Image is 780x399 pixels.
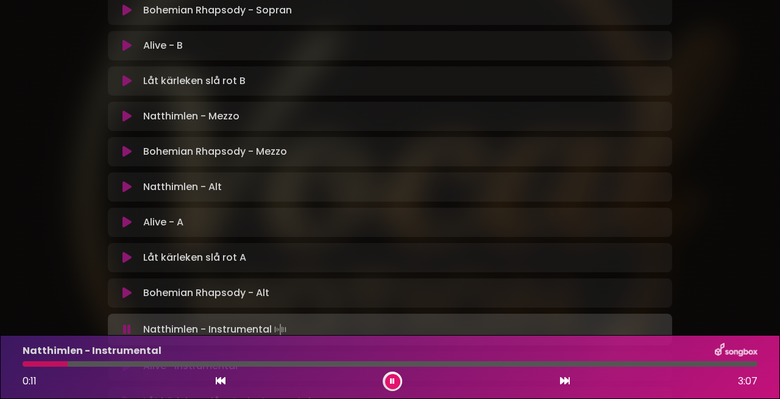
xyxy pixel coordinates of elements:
[143,3,292,18] p: Bohemian Rhapsody - Sopran
[143,144,287,159] p: Bohemian Rhapsody - Mezzo
[143,74,246,88] p: Låt kärleken slå rot B
[143,109,239,124] p: Natthimlen - Mezzo
[143,321,289,338] p: Natthimlen - Instrumental
[143,250,246,265] p: Låt kärleken slå rot A
[143,215,183,230] p: Alive - A
[715,343,757,359] img: songbox-logo-white.png
[272,321,289,338] img: waveform4.gif
[143,180,222,194] p: Natthimlen - Alt
[738,374,757,389] span: 3:07
[143,38,183,53] p: Alive - B
[23,344,161,358] p: Natthimlen - Instrumental
[23,374,37,388] span: 0:11
[143,286,269,300] p: Bohemian Rhapsody - Alt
